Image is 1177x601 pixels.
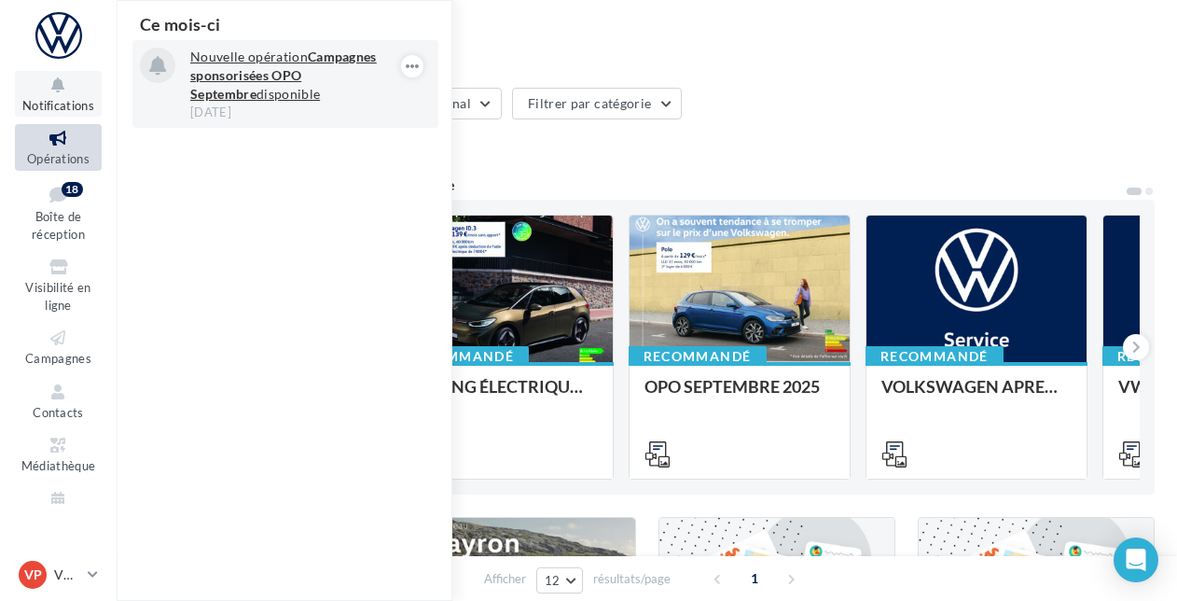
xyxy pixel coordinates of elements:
button: Filtrer par catégorie [512,88,682,119]
span: 12 [545,573,561,588]
a: Opérations [15,124,102,170]
div: Open Intercom Messenger [1114,538,1158,582]
span: Opérations [27,151,90,166]
a: Visibilité en ligne [15,253,102,316]
span: Contacts [33,405,84,420]
span: Campagnes [25,351,91,366]
div: VOLKSWAGEN APRES-VENTE [881,377,1072,414]
a: Boîte de réception18 [15,178,102,246]
div: OPO SEPTEMBRE 2025 [644,377,835,414]
p: VW PARIS 15 Espace Suffren [54,566,80,584]
a: Médiathèque [15,431,102,477]
span: Visibilité en ligne [25,280,90,313]
div: Opérations marketing [139,30,1155,58]
a: Contacts [15,378,102,424]
div: 18 [62,182,83,197]
span: Afficher [484,570,526,588]
button: Notifications [15,71,102,117]
span: Médiathèque [21,458,96,473]
span: résultats/page [593,570,671,588]
span: Notifications [22,98,94,113]
span: 1 [740,564,769,594]
div: 6 opérations recommandées par votre enseigne [139,177,1125,192]
a: Calendrier [15,485,102,531]
a: VP VW PARIS 15 Espace Suffren [15,557,102,593]
a: Campagnes [15,324,102,370]
span: Boîte de réception [32,209,85,242]
div: LEASING ÉLECTRIQUE 2025 [407,377,597,414]
div: Recommandé [629,346,767,367]
div: Recommandé [865,346,1004,367]
span: VP [24,566,42,584]
div: Recommandé [391,346,529,367]
button: 12 [536,567,584,594]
